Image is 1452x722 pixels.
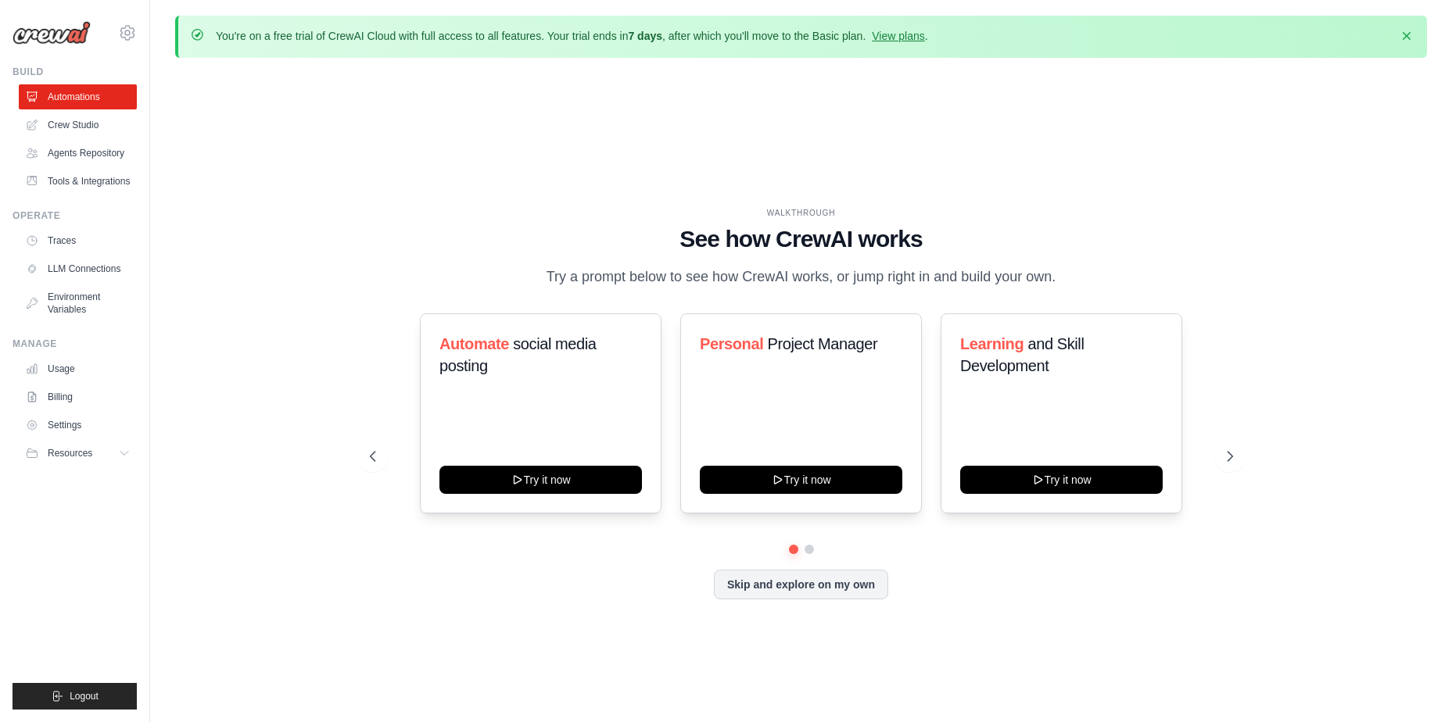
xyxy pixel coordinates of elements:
button: Resources [19,441,137,466]
div: Operate [13,209,137,222]
span: social media posting [439,335,597,374]
a: Crew Studio [19,113,137,138]
button: Try it now [439,466,642,494]
span: Automate [439,335,509,352]
button: Skip and explore on my own [714,570,888,599]
strong: 7 days [628,30,662,42]
a: Tools & Integrations [19,169,137,194]
div: Manage [13,338,137,350]
a: Traces [19,228,137,253]
img: Logo [13,21,91,45]
span: Learning [960,335,1024,352]
a: Automations [19,84,137,109]
div: WALKTHROUGH [370,207,1233,219]
div: Build [13,66,137,78]
a: Environment Variables [19,284,137,322]
a: Settings [19,413,137,438]
a: Usage [19,356,137,381]
button: Logout [13,683,137,709]
a: View plans [872,30,924,42]
span: Logout [70,690,99,702]
h1: See how CrewAI works [370,225,1233,253]
p: Try a prompt below to see how CrewAI works, or jump right in and build your own. [539,266,1064,288]
button: Try it now [960,466,1163,494]
a: Billing [19,384,137,409]
a: Agents Repository [19,141,137,166]
span: Project Manager [767,335,877,352]
p: You're on a free trial of CrewAI Cloud with full access to all features. Your trial ends in , aft... [216,28,928,44]
a: LLM Connections [19,256,137,281]
span: Resources [48,447,92,459]
button: Try it now [700,466,902,494]
span: Personal [700,335,763,352]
